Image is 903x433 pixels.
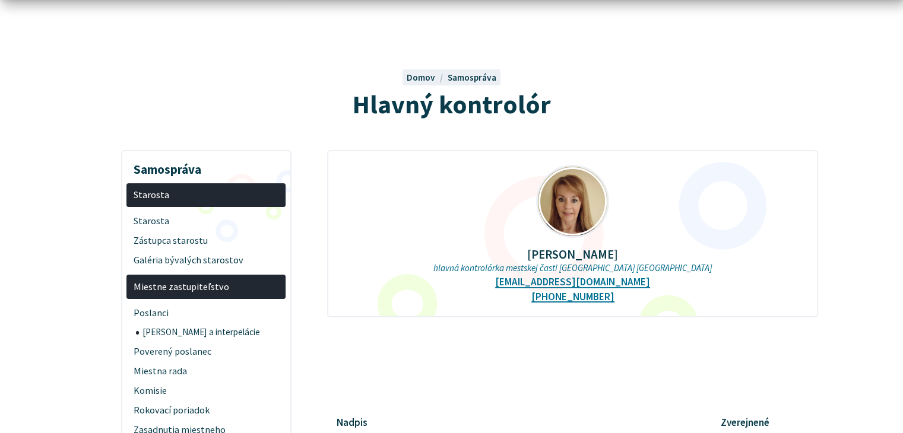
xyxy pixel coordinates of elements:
span: Miestne zastupiteľstvo [134,277,279,297]
span: Rokovací poriadok [134,400,279,420]
span: Miestna rada [134,361,279,381]
span: Poverený poslanec [134,342,279,361]
a: Miestne zastupiteľstvo [126,275,286,299]
a: Komisie [126,381,286,400]
h3: Samospráva [126,154,286,179]
a: Miestna rada [126,361,286,381]
span: Starosta [134,185,279,205]
em: hlavná kontrolórka mestskej časti [GEOGRAPHIC_DATA] [GEOGRAPHIC_DATA] [433,262,712,273]
a: Galéria bývalých starostov [126,251,286,270]
span: Poslanci [134,303,279,323]
p: Nadpis [337,416,367,429]
a: Samospráva [448,72,496,83]
a: [PHONE_NUMBER] [531,291,614,303]
a: Starosta [126,183,286,208]
a: Starosta [126,212,286,231]
p: Zverejnené [721,416,769,429]
a: Zástupca starostu [126,231,286,251]
span: Domov [407,72,435,83]
img: Helena Badaničová_2 [538,167,608,237]
span: Zástupca starostu [134,231,279,251]
a: Rokovací poriadok [126,400,286,420]
span: Starosta [134,212,279,231]
p: [PERSON_NAME] [347,247,799,261]
a: Poslanci [126,303,286,323]
span: Hlavný kontrolór [352,88,550,120]
a: [PERSON_NAME] a interpelácie [136,323,286,342]
span: Galéria bývalých starostov [134,251,279,270]
span: [PERSON_NAME] a interpelácie [142,323,279,342]
span: Komisie [134,381,279,400]
a: Domov [407,72,447,83]
a: Poverený poslanec [126,342,286,361]
a: [EMAIL_ADDRESS][DOMAIN_NAME] [495,276,650,288]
